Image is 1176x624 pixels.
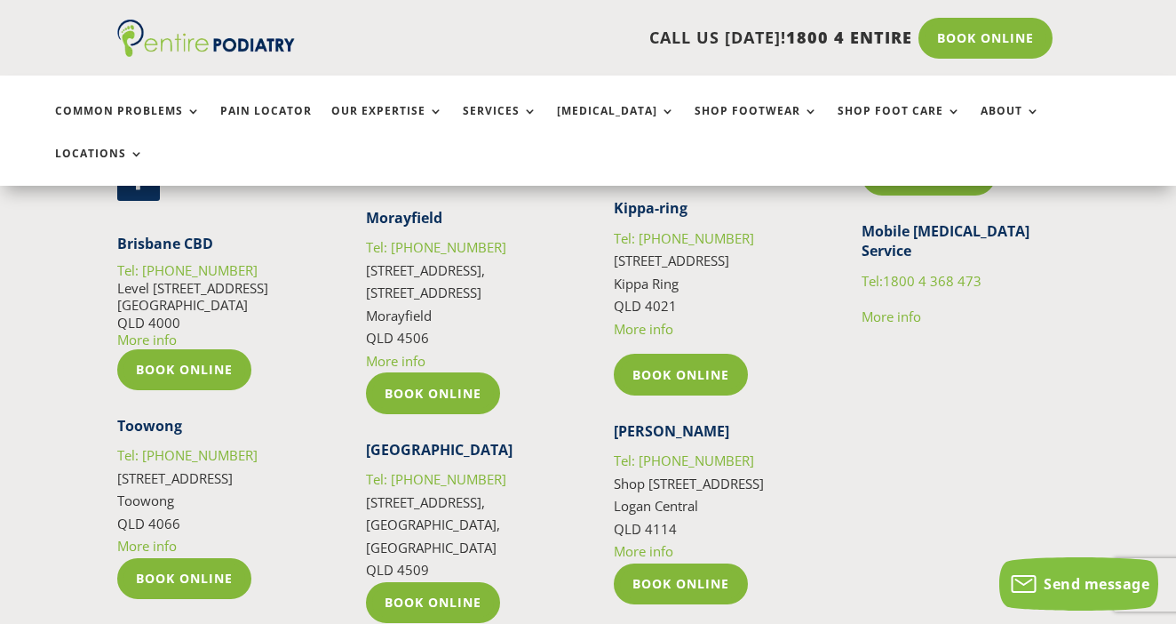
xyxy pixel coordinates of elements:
[117,20,295,57] img: logo (1)
[55,105,201,143] a: Common Problems
[366,582,500,623] a: Book Online
[366,352,425,370] a: More info
[117,558,251,599] a: Book Online
[614,452,754,469] a: Tel: [PHONE_NUMBER]
[1044,574,1149,594] span: Send message
[117,331,177,348] a: More info
[366,372,500,413] a: Book Online
[366,208,442,228] strong: Morayfield
[117,261,258,279] a: Tel: [PHONE_NUMBER]
[366,440,513,460] strong: [GEOGRAPHIC_DATA]
[117,416,182,436] strong: Toowong
[614,450,810,564] p: Shop [STREET_ADDRESS] Logan Central QLD 4114
[614,542,673,560] a: More info
[614,564,748,604] a: Book Online
[695,105,818,143] a: Shop Footwear
[463,105,537,143] a: Services
[838,105,961,143] a: Shop Foot Care
[220,105,312,143] a: Pain Locator
[999,557,1158,611] button: Send message
[862,221,1029,260] strong: Mobile [MEDICAL_DATA] Service
[614,421,729,441] strong: [PERSON_NAME]
[117,43,295,60] a: Entire Podiatry
[117,349,251,390] a: Book Online
[862,308,921,325] a: More info
[614,228,810,355] p: [STREET_ADDRESS] Kippa Ring QLD 4021
[331,105,443,143] a: Our Expertise
[862,272,981,290] a: Tel:1800 4 368 473
[614,354,748,395] a: Book Online
[557,105,675,143] a: [MEDICAL_DATA]
[366,238,506,256] a: Tel: [PHONE_NUMBER]
[366,236,562,372] p: [STREET_ADDRESS], [STREET_ADDRESS] Morayfield QLD 4506
[614,198,687,218] strong: Kippa-ring
[981,105,1040,143] a: About
[883,272,981,290] span: 1800 4 368 473
[117,537,177,555] a: More info
[55,148,144,186] a: Locations
[117,234,213,253] strong: Brisbane CBD
[117,446,258,464] a: Tel: [PHONE_NUMBER]
[614,320,673,338] a: More info
[117,444,314,558] p: [STREET_ADDRESS] Toowong QLD 4066
[117,262,314,349] p: Level [STREET_ADDRESS] [GEOGRAPHIC_DATA] QLD 4000
[918,18,1053,59] a: Book Online
[366,470,506,488] a: Tel: [PHONE_NUMBER]
[786,27,912,48] span: 1800 4 ENTIRE
[366,468,562,582] p: [STREET_ADDRESS], [GEOGRAPHIC_DATA], [GEOGRAPHIC_DATA] QLD 4509
[330,27,911,50] p: CALL US [DATE]!
[614,229,754,247] a: Tel: [PHONE_NUMBER]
